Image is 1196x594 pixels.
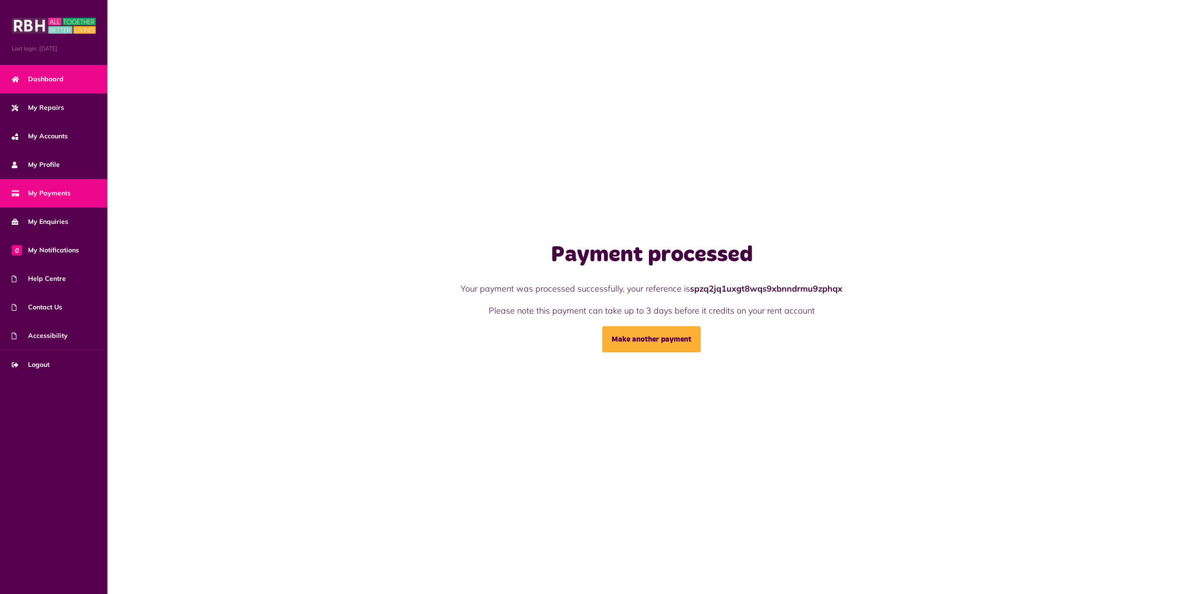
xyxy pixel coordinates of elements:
span: Help Centre [12,274,66,284]
span: Dashboard [12,74,64,84]
img: MyRBH [12,16,96,35]
span: 0 [12,245,22,255]
span: My Profile [12,160,60,170]
h1: Payment processed [390,242,914,269]
strong: spzq2jq1uxgt8wqs9xbnndrmu9zphqx [690,283,842,294]
span: My Repairs [12,103,64,113]
span: My Payments [12,188,71,198]
span: Contact Us [12,302,62,312]
p: Please note this payment can take up to 3 days before it credits on your rent account [390,304,914,317]
span: My Enquiries [12,217,68,227]
span: My Accounts [12,131,68,141]
span: Accessibility [12,331,68,341]
p: Your payment was processed successfully, your reference is [390,282,914,295]
span: Last login: [DATE] [12,44,96,53]
a: Make another payment [602,326,701,352]
span: Logout [12,360,50,370]
span: My Notifications [12,245,79,255]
